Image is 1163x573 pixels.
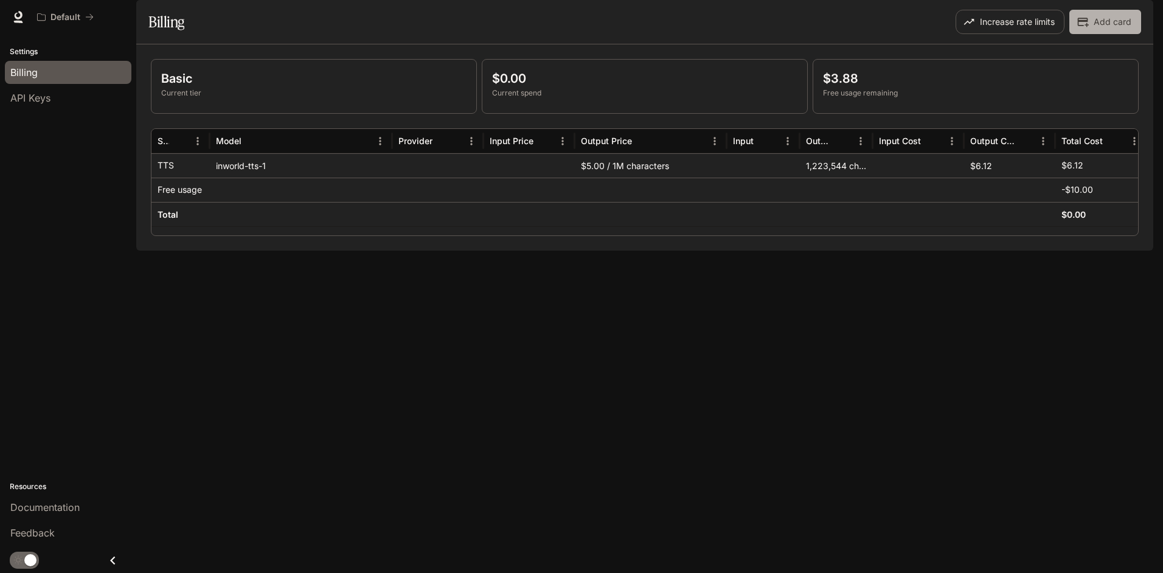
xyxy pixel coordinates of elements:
[148,10,184,34] h1: Billing
[800,153,873,178] div: 1,223,544 characters
[161,69,467,88] p: Basic
[1104,132,1122,150] button: Sort
[158,159,174,172] p: TTS
[1061,136,1103,146] div: Total Cost
[490,136,533,146] div: Input Price
[1125,132,1144,150] button: Menu
[879,136,921,146] div: Input Cost
[1061,184,1093,196] p: -$10.00
[1034,132,1052,150] button: Menu
[554,132,572,150] button: Menu
[492,69,797,88] p: $0.00
[833,132,852,150] button: Sort
[371,132,389,150] button: Menu
[964,153,1055,178] div: $6.12
[733,136,754,146] div: Input
[943,132,961,150] button: Menu
[243,132,261,150] button: Sort
[462,132,481,150] button: Menu
[852,132,870,150] button: Menu
[823,69,1128,88] p: $3.88
[779,132,797,150] button: Menu
[922,132,940,150] button: Sort
[161,88,467,99] p: Current tier
[1016,132,1034,150] button: Sort
[1061,209,1086,221] h6: $0.00
[50,12,80,23] p: Default
[32,5,99,29] button: All workspaces
[492,88,797,99] p: Current spend
[189,132,207,150] button: Menu
[823,88,1128,99] p: Free usage remaining
[434,132,452,150] button: Sort
[158,209,178,221] h6: Total
[210,153,392,178] div: inworld-tts-1
[970,136,1015,146] div: Output Cost
[158,136,169,146] div: Service
[216,136,241,146] div: Model
[806,136,832,146] div: Output
[170,132,189,150] button: Sort
[956,10,1064,34] button: Increase rate limits
[575,153,727,178] div: $5.00 / 1M characters
[1069,10,1141,34] button: Add card
[158,184,202,196] p: Free usage
[398,136,432,146] div: Provider
[581,136,632,146] div: Output Price
[535,132,553,150] button: Sort
[1061,159,1083,172] p: $6.12
[755,132,773,150] button: Sort
[633,132,651,150] button: Sort
[706,132,724,150] button: Menu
